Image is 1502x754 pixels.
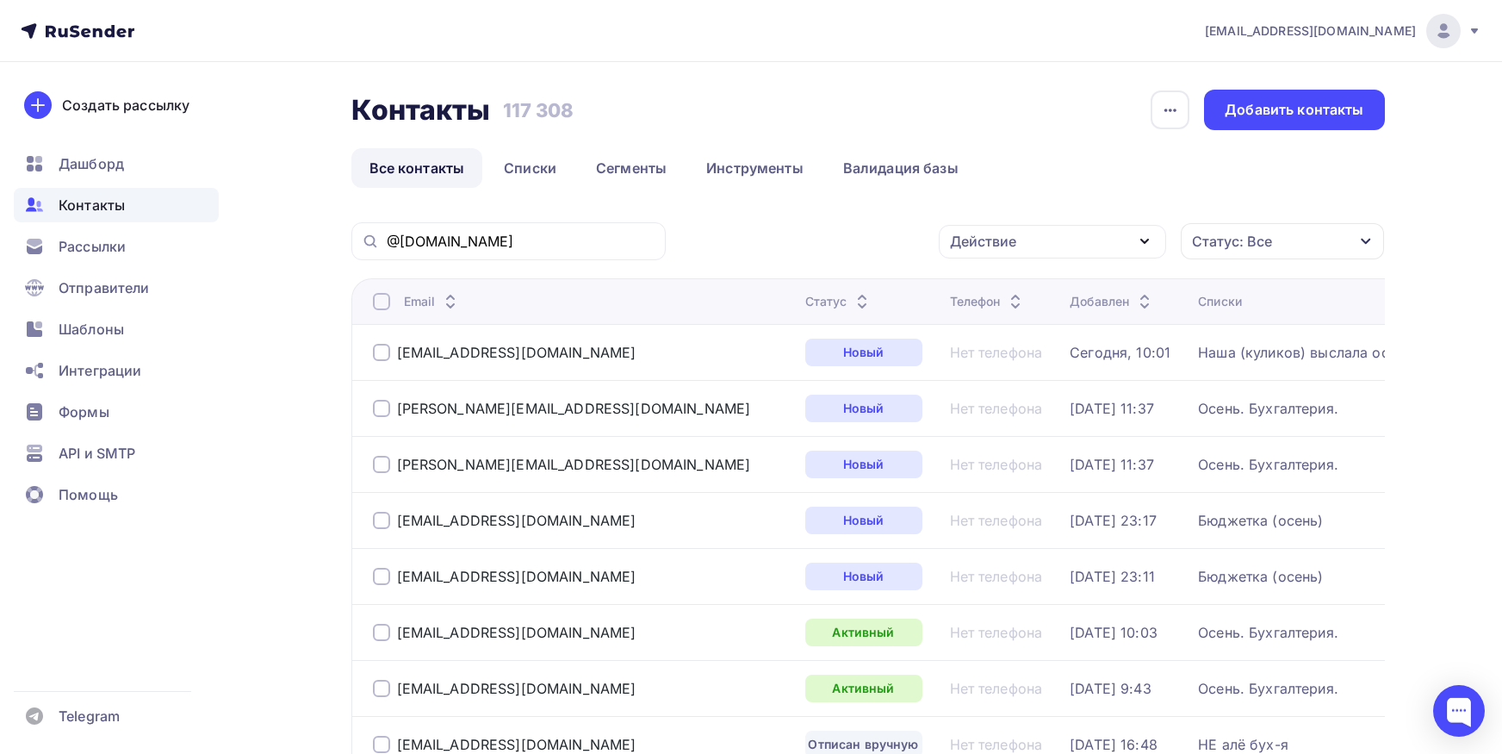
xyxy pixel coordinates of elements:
a: Нет телефона [950,400,1043,417]
a: Наша (куликов) выслала осень [1198,344,1412,361]
a: [DATE] 9:43 [1070,680,1151,697]
a: Формы [14,395,219,429]
a: Бюджетка (осень) [1198,568,1323,585]
span: Помощь [59,484,118,505]
a: [EMAIL_ADDRESS][DOMAIN_NAME] [1205,14,1481,48]
div: Создать рассылку [62,95,189,115]
a: Дашборд [14,146,219,181]
span: Отправители [59,277,150,298]
a: Новый [805,507,922,534]
a: Контакты [14,188,219,222]
span: Интеграции [59,360,141,381]
a: НЕ алё бух-я [1198,736,1288,753]
div: Действие [950,231,1016,252]
a: [DATE] 10:03 [1070,624,1158,641]
a: Все контакты [351,148,483,188]
a: Активный [805,619,922,646]
a: [DATE] 11:37 [1070,456,1154,473]
span: Telegram [59,706,120,726]
a: Активный [805,675,922,702]
a: Нет телефона [950,624,1043,641]
a: [EMAIL_ADDRESS][DOMAIN_NAME] [397,512,636,529]
span: Формы [59,402,109,422]
a: Осень. Бухгалтерия. [1198,680,1338,697]
a: [EMAIL_ADDRESS][DOMAIN_NAME] [397,624,636,641]
a: Новый [805,395,922,422]
a: Сегменты [578,148,685,188]
a: [DATE] 23:11 [1070,568,1155,585]
span: [EMAIL_ADDRESS][DOMAIN_NAME] [1205,22,1416,40]
input: Поиск [387,232,655,251]
div: Сегодня, 10:01 [1070,344,1170,361]
a: Осень. Бухгалтерия. [1198,624,1338,641]
a: [PERSON_NAME][EMAIL_ADDRESS][DOMAIN_NAME] [397,400,751,417]
a: Валидация базы [825,148,977,188]
a: Нет телефона [950,512,1043,529]
h2: Контакты [351,93,491,128]
a: Новый [805,451,922,478]
a: Инструменты [688,148,822,188]
span: API и SMTP [59,443,135,464]
a: [EMAIL_ADDRESS][DOMAIN_NAME] [397,680,636,697]
a: Списки [486,148,574,188]
button: Статус: Все [1180,222,1385,260]
a: Рассылки [14,229,219,264]
div: Email [404,293,462,310]
a: [PERSON_NAME][EMAIL_ADDRESS][DOMAIN_NAME] [397,456,751,473]
a: [EMAIL_ADDRESS][DOMAIN_NAME] [397,736,636,753]
a: Нет телефона [950,568,1043,585]
a: Новый [805,339,922,366]
a: Нет телефона [950,680,1043,697]
a: [DATE] 11:37 [1070,400,1154,417]
a: [DATE] 23:17 [1070,512,1157,529]
a: Шаблоны [14,312,219,346]
a: Нет телефона [950,344,1043,361]
span: Рассылки [59,236,126,257]
a: Осень. Бухгалтерия. [1198,456,1338,473]
div: Статус: Все [1192,231,1272,252]
div: Списки [1198,293,1242,310]
a: Нет телефона [950,456,1043,473]
button: Действие [939,225,1166,259]
a: Новый [805,563,922,590]
a: Нет телефона [950,736,1043,753]
a: [DATE] 16:48 [1070,736,1158,753]
a: Осень. Бухгалтерия. [1198,400,1338,417]
div: Статус [805,293,873,310]
a: [EMAIL_ADDRESS][DOMAIN_NAME] [397,344,636,361]
a: [EMAIL_ADDRESS][DOMAIN_NAME] [397,568,636,585]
